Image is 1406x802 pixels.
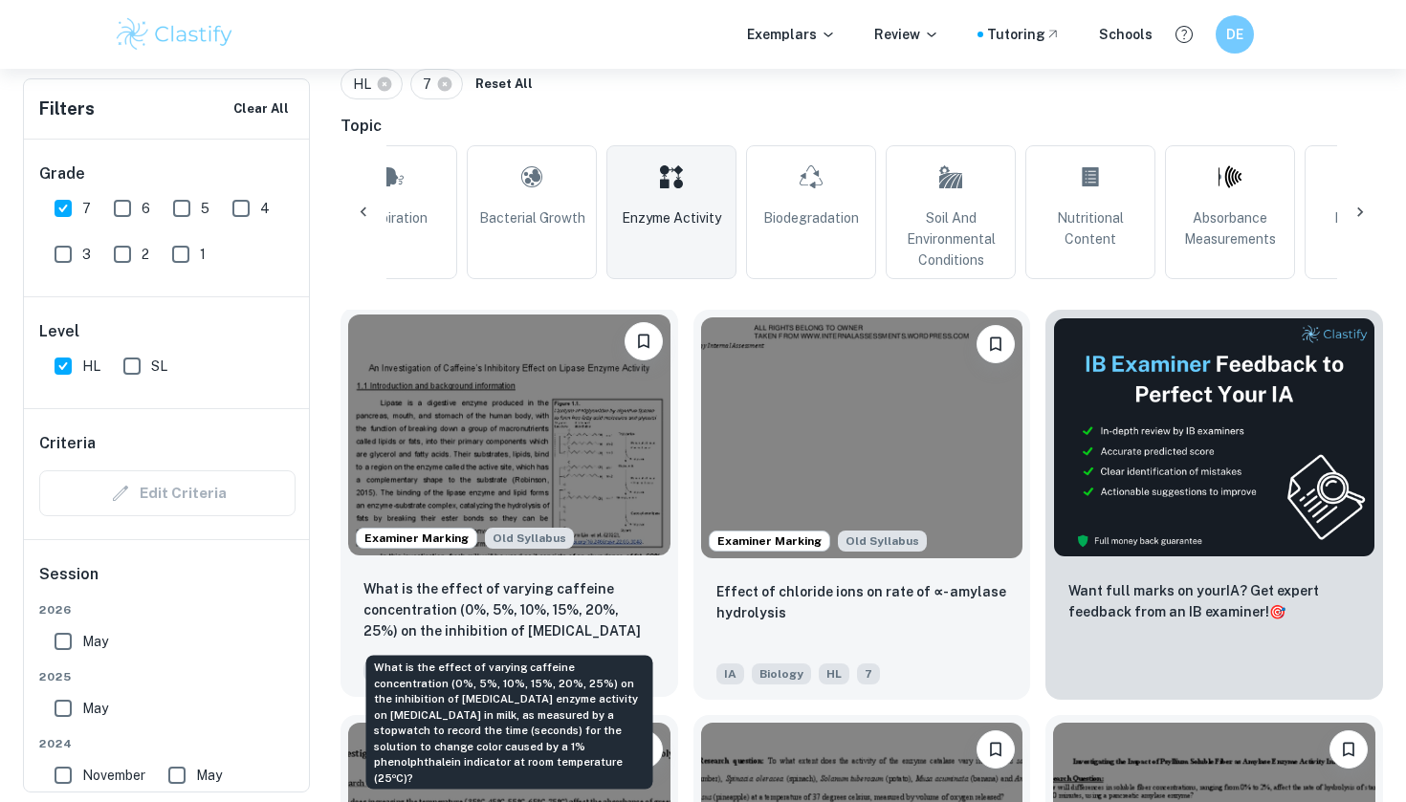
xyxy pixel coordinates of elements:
[1334,207,1406,228] span: Biodiversity
[82,765,145,786] span: November
[348,314,670,555] img: Biology IA example thumbnail: What is the effect of varying caffeine c
[716,581,1008,623] p: Effect of chloride ions on rate of ∝- amylase hydrolysis
[485,528,574,549] div: Starting from the May 2025 session, the Biology IA requirements have changed. It's OK to refer to...
[987,24,1061,45] a: Tutoring
[1174,207,1286,249] span: Absorbance Measurements
[341,115,1383,138] h6: Topic
[838,531,927,552] div: Starting from the May 2025 session, the Biology IA requirements have changed. It's OK to refer to...
[114,15,235,54] img: Clastify logo
[229,95,294,123] button: Clear All
[39,96,95,122] h6: Filters
[485,528,574,549] span: Old Syllabus
[39,320,296,343] h6: Level
[1045,310,1383,700] a: ThumbnailWant full marks on yourIA? Get expert feedback from an IB examiner!
[39,668,296,685] span: 2025
[819,663,849,684] span: HL
[357,530,476,547] span: Examiner Marking
[1099,24,1153,45] a: Schools
[693,310,1031,700] a: Examiner MarkingStarting from the May 2025 session, the Biology IA requirements have changed. It'...
[82,631,108,652] span: May
[471,70,538,98] button: Reset All
[752,663,811,684] span: Biology
[39,563,296,601] h6: Session
[710,532,829,550] span: Examiner Marking
[39,432,96,455] h6: Criteria
[874,24,939,45] p: Review
[716,663,744,684] span: IA
[1224,24,1246,45] h6: DE
[341,310,678,700] a: Examiner MarkingStarting from the May 2025 session, the Biology IA requirements have changed. It'...
[1269,604,1285,619] span: 🎯
[353,74,380,95] span: HL
[894,207,1007,271] span: Soil and Environmental Conditions
[363,578,655,643] p: What is the effect of varying caffeine concentration (0%, 5%, 10%, 15%, 20%, 25%) on the inhibiti...
[142,198,150,219] span: 6
[747,24,836,45] p: Exemplars
[82,244,91,265] span: 3
[763,207,859,228] span: Biodegradation
[260,198,270,219] span: 4
[410,69,463,99] div: 7
[1329,730,1368,769] button: Bookmark
[1034,207,1147,249] span: Nutritional Content
[196,765,222,786] span: May
[39,163,296,185] h6: Grade
[857,663,880,684] span: 7
[366,656,653,790] div: What is the effect of varying caffeine concentration (0%, 5%, 10%, 15%, 20%, 25%) on the inhibiti...
[39,601,296,618] span: 2026
[151,356,167,377] span: SL
[977,730,1015,769] button: Bookmark
[1068,580,1360,622] p: Want full marks on your IA ? Get expert feedback from an IB examiner!
[423,74,440,95] span: 7
[1168,18,1200,51] button: Help and Feedback
[142,244,149,265] span: 2
[82,198,91,219] span: 7
[39,470,296,516] div: Criteria filters are unavailable when searching by topic
[838,531,927,552] span: Old Syllabus
[622,207,721,228] span: Enzyme Activity
[82,698,108,719] span: May
[479,207,585,228] span: Bacterial Growth
[357,207,428,228] span: Respiration
[977,325,1015,363] button: Bookmark
[82,356,100,377] span: HL
[1053,317,1375,557] img: Thumbnail
[341,69,403,99] div: HL
[701,317,1023,558] img: Biology IA example thumbnail: Effect of chloride ions on rate of ∝- am
[39,735,296,752] span: 2024
[201,198,209,219] span: 5
[200,244,206,265] span: 1
[1216,15,1254,54] button: DE
[625,322,663,360] button: Bookmark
